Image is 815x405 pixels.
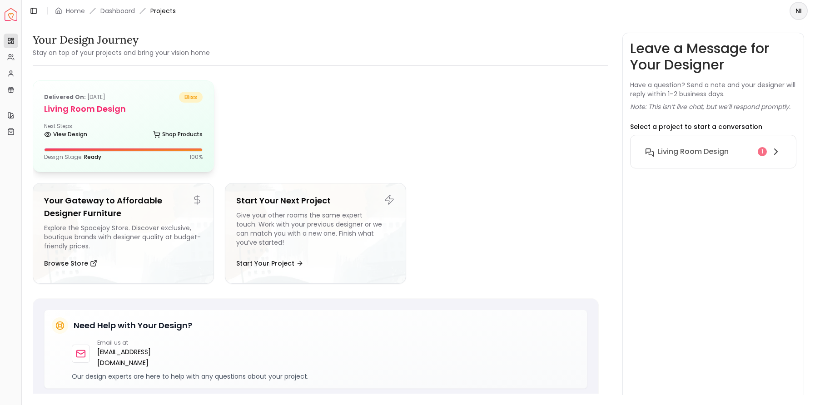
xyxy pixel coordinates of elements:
[33,48,210,57] small: Stay on top of your projects and bring your vision home
[189,153,203,161] p: 100 %
[236,211,395,251] div: Give your other rooms the same expert touch. Work with your previous designer or we can match you...
[44,103,203,115] h5: Living Room design
[44,223,203,251] div: Explore the Spacejoy Store. Discover exclusive, boutique brands with designer quality at budget-f...
[758,147,767,156] div: 1
[84,153,101,161] span: Ready
[658,146,729,157] h6: Living Room design
[74,319,192,332] h5: Need Help with Your Design?
[630,122,762,131] p: Select a project to start a conversation
[33,33,210,47] h3: Your Design Journey
[236,254,303,272] button: Start Your Project
[638,143,789,161] button: Living Room design1
[97,346,188,368] a: [EMAIL_ADDRESS][DOMAIN_NAME]
[55,6,176,15] nav: breadcrumb
[630,102,790,111] p: Note: This isn’t live chat, but we’ll respond promptly.
[150,6,176,15] span: Projects
[44,128,87,141] a: View Design
[5,8,17,21] a: Spacejoy
[790,3,807,19] span: NI
[44,194,203,220] h5: Your Gateway to Affordable Designer Furniture
[630,40,797,73] h3: Leave a Message for Your Designer
[66,6,85,15] a: Home
[44,153,101,161] p: Design Stage:
[97,339,188,346] p: Email us at
[179,92,203,103] span: bliss
[44,254,97,272] button: Browse Store
[153,128,203,141] a: Shop Products
[44,123,203,141] div: Next Steps:
[100,6,135,15] a: Dashboard
[44,93,86,101] b: Delivered on:
[225,183,406,284] a: Start Your Next ProjectGive your other rooms the same expert touch. Work with your previous desig...
[44,92,105,103] p: [DATE]
[5,8,17,21] img: Spacejoy Logo
[33,183,214,284] a: Your Gateway to Affordable Designer FurnitureExplore the Spacejoy Store. Discover exclusive, bout...
[630,80,797,99] p: Have a question? Send a note and your designer will reply within 1–2 business days.
[72,372,580,381] p: Our design experts are here to help with any questions about your project.
[790,2,808,20] button: NI
[236,194,395,207] h5: Start Your Next Project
